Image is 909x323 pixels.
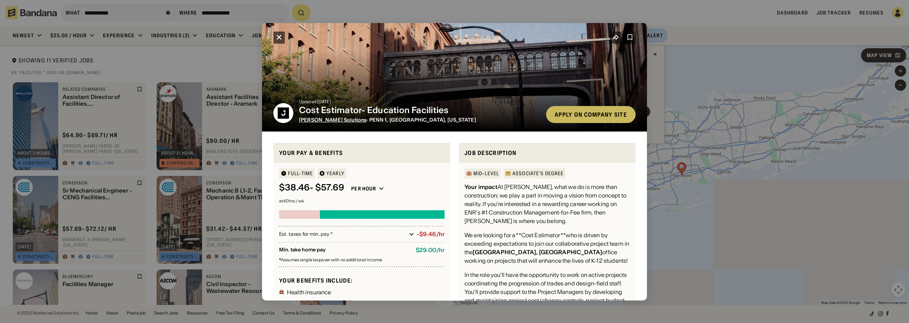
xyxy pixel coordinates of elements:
div: Associate's Degree [512,171,564,176]
div: Dental insurance [287,300,331,305]
div: Updated [DATE] [299,99,540,104]
div: at 40 hrs / wk [279,199,445,203]
div: Full-time [288,171,313,176]
div: We are looking for a **Cost Estimator **who is driven by exceeding expectations to join our colla... [464,231,630,265]
div: Your impact [464,183,497,190]
div: Your benefits include: [279,277,445,284]
div: Cost Estimator- Education Facilities [299,105,540,115]
div: YEARLY [326,171,344,176]
div: Your pay & benefits [279,148,445,157]
div: Est. taxes for min. pay * [279,230,406,238]
div: Per hour [351,185,376,192]
div: Min. take home pay [279,247,410,254]
div: $ 29.00 / hr [416,247,445,254]
div: Apply on company site [555,111,627,117]
div: Assumes single taxpayer with no additional income [279,258,445,262]
img: Jacobs Solutions logo [273,103,293,123]
div: Job Description [464,148,630,157]
div: [GEOGRAPHIC_DATA], [GEOGRAPHIC_DATA] [473,249,602,256]
div: Health insurance [287,289,331,295]
div: $ 38.46 - $57.69 [279,183,344,193]
div: Mid-Level [473,171,499,176]
div: -$9.46/hr [417,231,445,238]
div: At [PERSON_NAME], what we do is more than construction; we play a part in moving a vision from co... [464,183,630,225]
span: [PERSON_NAME] Solutions [299,116,366,123]
div: · PENN 1, [GEOGRAPHIC_DATA], [US_STATE] [299,117,540,123]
